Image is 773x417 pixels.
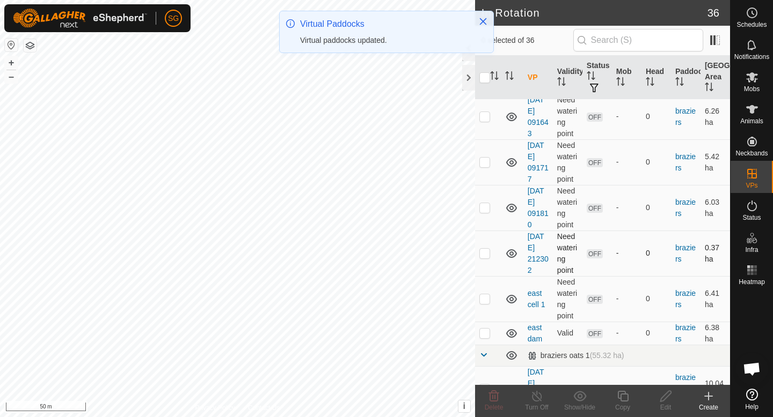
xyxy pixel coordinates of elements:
[13,9,147,28] img: Gallagher Logo
[671,56,701,100] th: Paddock
[735,150,768,157] span: Neckbands
[701,139,730,185] td: 5.42 ha
[734,54,769,60] span: Notifications
[528,232,549,274] a: [DATE] 212302
[616,157,637,168] div: -
[528,289,545,309] a: east cell 1
[708,5,719,21] span: 36
[5,56,18,69] button: +
[587,204,603,213] span: OFF
[476,14,491,29] button: Close
[528,351,624,360] div: braziers oats 1
[587,113,603,122] span: OFF
[558,403,601,412] div: Show/Hide
[616,293,637,304] div: -
[745,247,758,253] span: Infra
[582,56,612,100] th: Status
[731,384,773,414] a: Help
[644,403,687,412] div: Edit
[553,230,582,276] td: Need watering point
[616,79,625,87] p-sorticon: Activate to sort
[641,56,671,100] th: Head
[482,35,573,46] span: 0 selected of 36
[528,323,542,343] a: east dam
[590,351,624,360] span: (55.32 ha)
[641,94,671,139] td: 0
[701,230,730,276] td: 0.37 ha
[505,73,514,81] p-sorticon: Activate to sort
[675,323,696,343] a: braziers
[641,139,671,185] td: 0
[701,366,730,412] td: 10.04 ha
[736,21,767,28] span: Schedules
[641,185,671,230] td: 0
[675,107,696,126] a: braziers
[490,73,499,81] p-sorticon: Activate to sort
[24,39,37,52] button: Map Layers
[701,276,730,322] td: 6.41 ha
[746,182,757,189] span: VPs
[168,13,179,24] span: SG
[485,404,504,411] span: Delete
[641,366,671,412] td: 0
[528,95,549,138] a: [DATE] 091643
[587,329,603,338] span: OFF
[587,249,603,258] span: OFF
[745,404,759,410] span: Help
[701,322,730,345] td: 6.38 ha
[601,403,644,412] div: Copy
[742,214,761,221] span: Status
[646,79,654,87] p-sorticon: Activate to sort
[5,39,18,51] button: Reset Map
[553,94,582,139] td: Need watering point
[300,35,468,46] div: Virtual paddocks updated.
[675,79,684,87] p-sorticon: Activate to sort
[744,86,760,92] span: Mobs
[740,118,763,124] span: Animals
[616,111,637,122] div: -
[587,295,603,304] span: OFF
[458,400,470,412] button: i
[701,56,730,100] th: [GEOGRAPHIC_DATA] Area
[705,84,713,93] p-sorticon: Activate to sort
[573,29,703,51] input: Search (S)
[523,56,553,100] th: VP
[553,56,582,100] th: Validity
[557,79,566,87] p-sorticon: Activate to sort
[616,383,637,394] div: -
[463,401,465,411] span: i
[482,6,708,19] h2: In Rotation
[553,322,582,345] td: Valid
[515,403,558,412] div: Turn Off
[528,187,549,229] a: [DATE] 091810
[5,70,18,83] button: –
[300,18,468,31] div: Virtual Paddocks
[687,403,730,412] div: Create
[195,403,235,413] a: Privacy Policy
[616,248,637,259] div: -
[641,322,671,345] td: 0
[528,368,549,410] a: [DATE] 201432
[616,202,637,213] div: -
[587,158,603,167] span: OFF
[701,94,730,139] td: 6.26 ha
[553,366,582,412] td: Valid
[739,279,765,285] span: Heatmap
[736,353,768,385] div: Open chat
[675,289,696,309] a: braziers
[675,198,696,218] a: braziers
[641,276,671,322] td: 0
[675,373,696,404] a: braziers oats 1
[612,56,641,100] th: Mob
[528,141,549,183] a: [DATE] 091717
[675,243,696,263] a: braziers
[675,152,696,172] a: braziers
[553,185,582,230] td: Need watering point
[248,403,280,413] a: Contact Us
[553,276,582,322] td: Need watering point
[587,73,595,81] p-sorticon: Activate to sort
[701,185,730,230] td: 6.03 ha
[641,230,671,276] td: 0
[616,327,637,339] div: -
[553,139,582,185] td: Need watering point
